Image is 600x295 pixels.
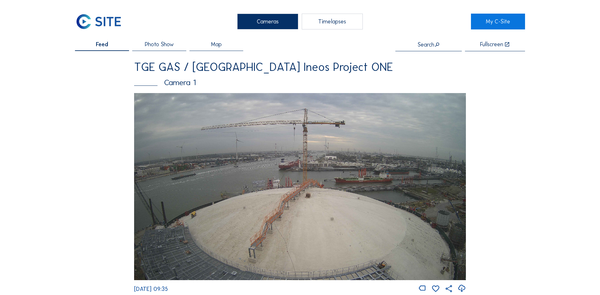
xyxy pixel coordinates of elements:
[480,41,503,47] div: Fullscreen
[134,78,466,86] div: Camera 1
[134,61,466,73] div: TGE GAS / [GEOGRAPHIC_DATA] Ineos Project ONE
[75,14,129,29] a: C-SITE Logo
[237,14,298,29] div: Cameras
[134,93,466,280] img: Image
[302,14,363,29] div: Timelapses
[96,41,108,47] span: Feed
[134,286,168,292] span: [DATE] 09:35
[145,41,174,47] span: Photo Show
[75,14,122,29] img: C-SITE Logo
[471,14,525,29] a: My C-Site
[211,41,222,47] span: Map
